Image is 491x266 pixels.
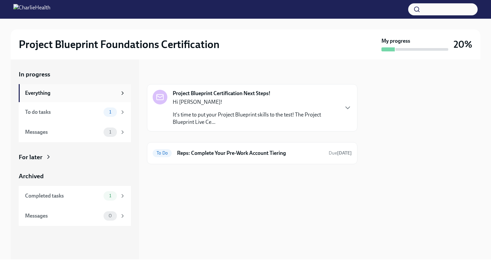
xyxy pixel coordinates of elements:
[25,192,101,200] div: Completed tasks
[337,150,352,156] strong: [DATE]
[19,38,219,51] h2: Project Blueprint Foundations Certification
[105,109,115,114] span: 1
[153,151,172,156] span: To Do
[105,129,115,135] span: 1
[13,4,50,15] img: CharlieHealth
[454,38,472,50] h3: 20%
[105,193,115,198] span: 1
[329,150,352,156] span: September 8th, 2025 11:00
[173,90,271,97] strong: Project Blueprint Certification Next Steps!
[329,150,352,156] span: Due
[19,206,131,226] a: Messages0
[19,186,131,206] a: Completed tasks1
[153,148,352,159] a: To DoReps: Complete Your Pre-Work Account TieringDue[DATE]
[381,37,410,45] strong: My progress
[19,122,131,142] a: Messages1
[19,84,131,102] a: Everything
[19,153,42,162] div: For later
[173,111,338,126] p: It's time to put your Project Blueprint skills to the test! The Project Blueprint Live Ce...
[177,150,323,157] h6: Reps: Complete Your Pre-Work Account Tiering
[173,98,338,106] p: Hi [PERSON_NAME]!
[19,102,131,122] a: To do tasks1
[147,70,178,79] div: In progress
[105,213,116,218] span: 0
[25,89,117,97] div: Everything
[19,153,131,162] a: For later
[25,108,101,116] div: To do tasks
[25,212,101,220] div: Messages
[19,172,131,181] a: Archived
[19,70,131,79] a: In progress
[25,128,101,136] div: Messages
